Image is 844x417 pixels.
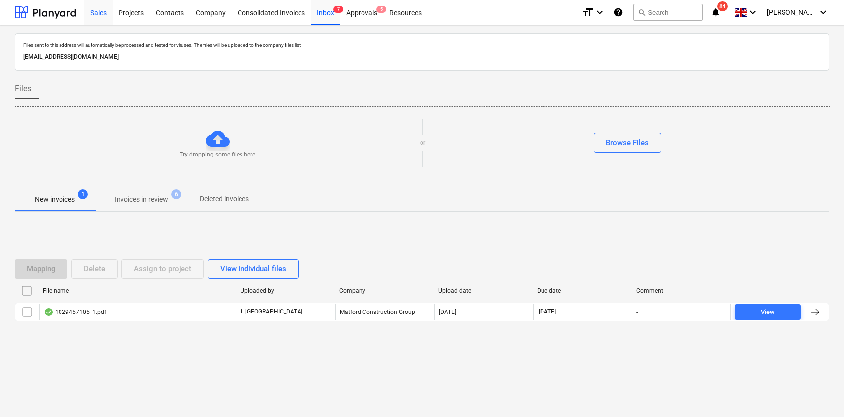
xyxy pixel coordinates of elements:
div: OCR finished [44,308,54,316]
button: View [735,304,801,320]
p: Try dropping some files here [180,151,255,159]
div: 1029457105_1.pdf [44,308,106,316]
p: or [420,139,425,147]
p: [EMAIL_ADDRESS][DOMAIN_NAME] [23,52,821,62]
div: Company [339,287,430,294]
span: [PERSON_NAME] [767,8,816,16]
div: Due date [537,287,628,294]
i: Knowledge base [613,6,623,18]
span: search [638,8,646,16]
div: Comment [636,287,727,294]
button: Browse Files [594,133,661,153]
span: 6 [171,189,181,199]
i: format_size [582,6,594,18]
div: Matford Construction Group [335,304,434,320]
p: Files sent to this address will automatically be processed and tested for viruses. The files will... [23,42,821,48]
div: View individual files [220,262,286,275]
i: notifications [711,6,721,18]
button: View individual files [208,259,299,279]
p: Deleted invoices [200,194,249,204]
i: keyboard_arrow_down [817,6,829,18]
span: Files [15,83,31,95]
i: keyboard_arrow_down [747,6,759,18]
div: [DATE] [439,309,456,315]
span: 84 [717,1,728,11]
div: Uploaded by [241,287,331,294]
div: View [761,307,775,318]
div: Browse Files [606,136,649,149]
span: 7 [333,6,343,13]
span: 1 [78,189,88,199]
button: Search [633,4,703,21]
i: keyboard_arrow_down [594,6,605,18]
p: i. [GEOGRAPHIC_DATA] [241,308,302,316]
div: - [636,309,638,315]
span: 5 [376,6,386,13]
p: Invoices in review [115,194,168,205]
span: [DATE] [538,308,557,316]
p: New invoices [35,194,75,205]
div: Try dropping some files hereorBrowse Files [15,106,830,179]
div: File name [43,287,233,294]
div: Upload date [438,287,529,294]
